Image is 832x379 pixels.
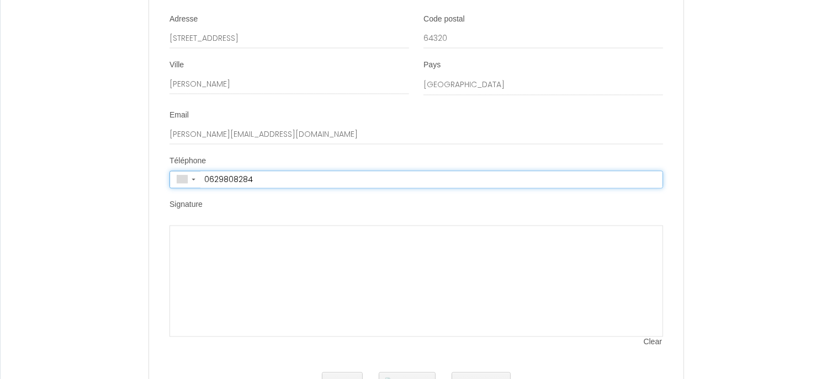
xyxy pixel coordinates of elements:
label: Signature [169,199,203,210]
label: Téléphone [169,156,206,167]
label: Pays [423,60,441,71]
label: Adresse [169,14,198,25]
span: Clear [644,337,663,348]
label: Ville [169,60,184,71]
label: Code postal [423,14,465,25]
span: ▼ [190,177,197,182]
label: Email [169,110,189,121]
